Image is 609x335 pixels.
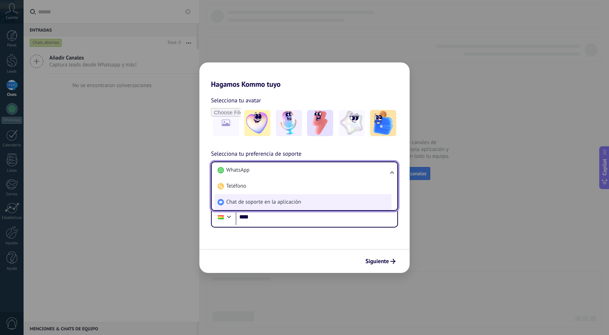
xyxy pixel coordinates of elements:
span: Teléfono [226,183,246,190]
img: -2.jpeg [276,110,302,136]
span: Selecciona tu preferencia de soporte [211,150,302,159]
img: -1.jpeg [244,110,270,136]
img: -5.jpeg [370,110,396,136]
img: -4.jpeg [339,110,365,136]
h2: Hagamos Kommo tuyo [199,62,410,89]
span: Siguiente [365,259,389,264]
div: Bolivia: + 591 [214,209,228,225]
span: Chat de soporte en la aplicación [226,199,301,206]
span: Selecciona tu avatar [211,96,261,105]
button: Siguiente [362,255,399,267]
img: -3.jpeg [307,110,333,136]
span: WhatsApp [226,167,249,174]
